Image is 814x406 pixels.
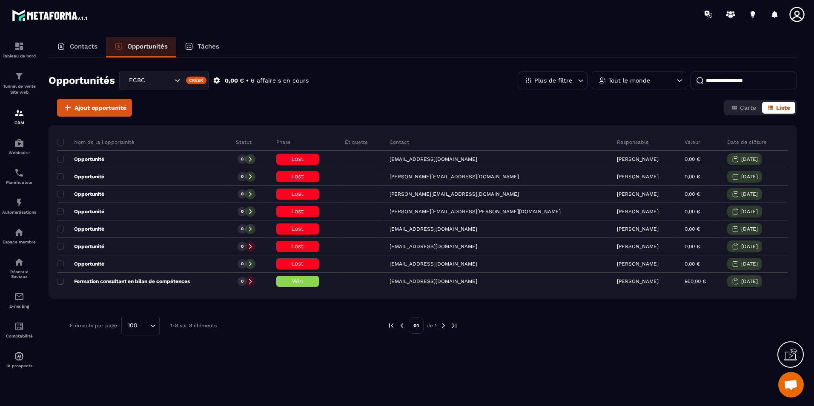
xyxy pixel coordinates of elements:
p: 0,00 € [685,156,700,162]
p: 950,00 € [685,278,706,284]
p: Comptabilité [2,334,36,338]
span: Ajout opportunité [75,103,126,112]
p: 0 [241,209,244,214]
p: Phase [276,139,291,146]
a: automationsautomationsWebinaire [2,132,36,161]
p: [PERSON_NAME] [617,209,659,214]
p: 0 [241,156,244,162]
p: 0,00 € [685,243,700,249]
button: Liste [762,102,795,114]
p: [PERSON_NAME] [617,226,659,232]
span: Lost [291,190,304,197]
p: IA prospects [2,363,36,368]
p: [DATE] [741,261,758,267]
p: Éléments par page [70,323,117,329]
p: Formation consultant en bilan de compétences [57,278,190,285]
p: Tâches [198,43,219,50]
a: Ouvrir le chat [778,372,804,397]
p: 0 [241,191,244,197]
img: accountant [14,321,24,332]
div: Search for option [121,316,160,335]
img: scheduler [14,168,24,178]
img: automations [14,351,24,361]
img: automations [14,197,24,208]
span: Lost [291,243,304,249]
a: emailemailE-mailing [2,285,36,315]
a: accountantaccountantComptabilité [2,315,36,345]
p: [DATE] [741,278,758,284]
button: Carte [726,102,761,114]
input: Search for option [140,321,148,330]
p: Tableau de bord [2,54,36,58]
a: schedulerschedulerPlanificateur [2,161,36,191]
img: prev [398,322,406,329]
p: [DATE] [741,226,758,232]
p: Réseaux Sociaux [2,269,36,279]
p: Opportunité [57,156,104,163]
p: Opportunité [57,260,104,267]
a: Contacts [49,37,106,57]
p: [PERSON_NAME] [617,174,659,180]
p: 0,00 € [685,174,700,180]
p: Tunnel de vente Site web [2,83,36,95]
p: [DATE] [741,209,758,214]
button: Ajout opportunité [57,99,132,117]
img: formation [14,71,24,81]
a: formationformationCRM [2,102,36,132]
p: Contacts [70,43,97,50]
img: formation [14,41,24,51]
img: formation [14,108,24,118]
span: Liste [776,104,790,111]
img: automations [14,138,24,148]
p: 0,00 € [225,77,244,85]
p: Opportunité [57,226,104,232]
p: Opportunité [57,173,104,180]
span: Lost [291,260,304,267]
p: Opportunité [57,208,104,215]
p: Nom de la l'opportunité [57,139,134,146]
input: Search for option [157,76,172,85]
p: • [246,77,249,85]
p: Date de clôture [727,139,767,146]
p: [DATE] [741,174,758,180]
span: Lost [291,225,304,232]
h2: Opportunités [49,72,115,89]
img: social-network [14,257,24,267]
p: [PERSON_NAME] [617,261,659,267]
img: automations [14,227,24,237]
p: Planificateur [2,180,36,185]
p: 0 [241,243,244,249]
a: automationsautomationsAutomatisations [2,191,36,221]
p: Automatisations [2,210,36,214]
span: 100 [125,321,140,330]
p: Espace membre [2,240,36,244]
a: formationformationTableau de bord [2,35,36,65]
p: Contact [390,139,409,146]
p: Valeur [685,139,700,146]
p: [DATE] [741,243,758,249]
span: Win [292,277,303,284]
p: Opportunités [127,43,168,50]
a: Tâches [176,37,228,57]
img: next [450,322,458,329]
p: 0,00 € [685,191,700,197]
p: Tout le monde [608,77,650,83]
div: Search for option [119,71,209,90]
p: 0,00 € [685,261,700,267]
p: 1-8 sur 8 éléments [170,323,217,329]
p: Responsable [617,139,649,146]
img: prev [387,322,395,329]
span: Lost [291,208,304,214]
a: Opportunités [106,37,176,57]
p: [PERSON_NAME] [617,156,659,162]
p: Opportunité [57,243,104,250]
p: [DATE] [741,156,758,162]
p: 0,00 € [685,226,700,232]
div: Créer [186,77,207,84]
p: Opportunité [57,191,104,197]
p: [PERSON_NAME] [617,191,659,197]
p: [PERSON_NAME] [617,243,659,249]
p: Statut [236,139,252,146]
p: Webinaire [2,150,36,155]
p: 0 [241,278,244,284]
